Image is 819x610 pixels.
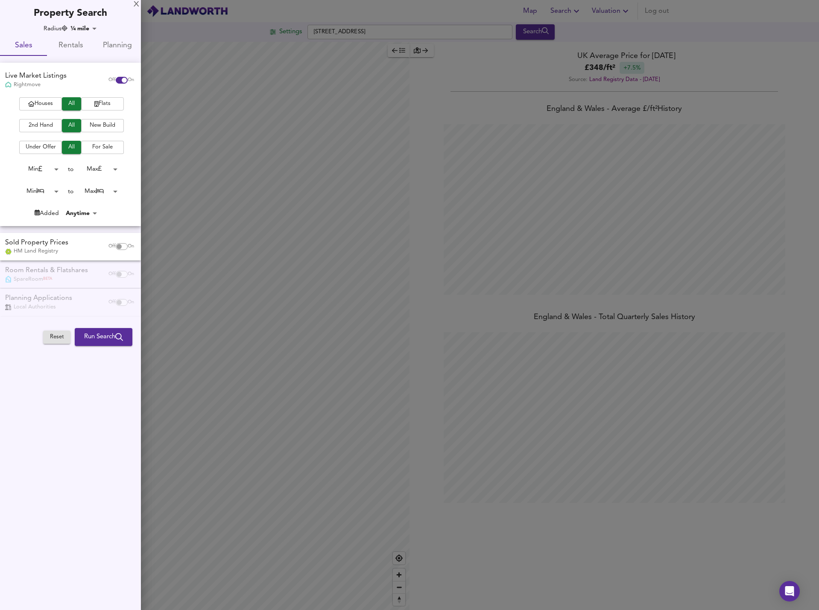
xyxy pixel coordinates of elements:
[23,121,58,131] span: 2nd Hand
[134,2,139,8] div: X
[62,141,81,154] button: All
[5,81,67,89] div: Rightmove
[5,39,42,52] span: Sales
[73,185,120,198] div: Max
[66,142,77,152] span: All
[68,24,99,33] div: ¼ mile
[19,119,62,132] button: 2nd Hand
[19,141,62,154] button: Under Offer
[63,209,100,218] div: Anytime
[23,142,58,152] span: Under Offer
[35,209,59,218] div: Added
[15,163,61,176] div: Min
[66,99,77,109] span: All
[5,249,12,255] img: Land Registry
[47,332,66,342] span: Reset
[108,77,116,84] span: Off
[5,81,12,89] img: Rightmove
[62,97,81,110] button: All
[84,331,123,343] span: Run Search
[62,119,81,132] button: All
[66,121,77,131] span: All
[15,185,61,198] div: Min
[68,165,73,174] div: to
[52,39,89,52] span: Rentals
[75,328,132,346] button: Run Search
[779,581,800,601] div: Open Intercom Messenger
[43,331,70,344] button: Reset
[128,243,134,250] span: On
[99,39,136,52] span: Planning
[68,187,73,196] div: to
[85,121,120,131] span: New Build
[85,99,120,109] span: Flats
[73,163,120,176] div: Max
[19,97,62,110] button: Houses
[128,77,134,84] span: On
[5,247,68,255] div: HM Land Registry
[81,97,124,110] button: Flats
[5,238,68,248] div: Sold Property Prices
[108,243,116,250] span: Off
[23,99,58,109] span: Houses
[81,141,124,154] button: For Sale
[5,71,67,81] div: Live Market Listings
[81,119,124,132] button: New Build
[44,24,67,33] div: Radius
[85,142,120,152] span: For Sale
